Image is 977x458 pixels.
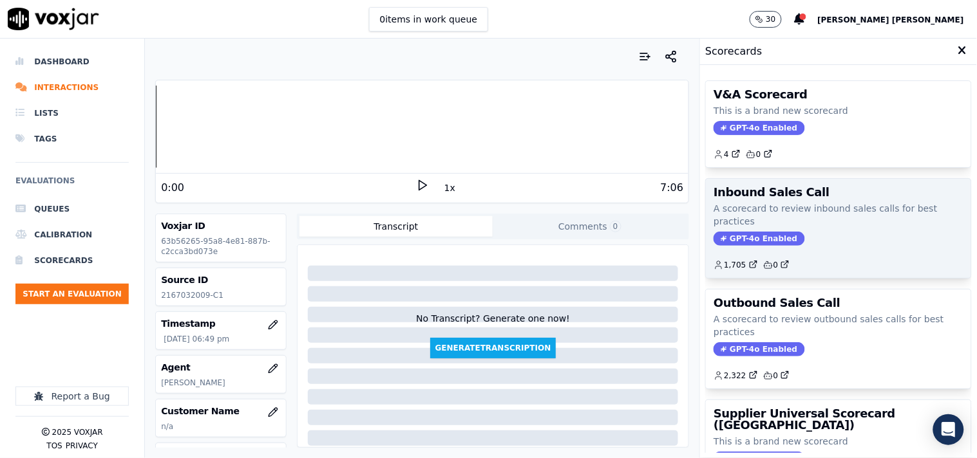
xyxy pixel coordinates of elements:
img: voxjar logo [8,8,99,30]
button: 1,705 [714,260,763,270]
p: A scorecard to review inbound sales calls for best practices [714,202,963,228]
div: 7:06 [660,180,683,196]
span: 0 [610,221,621,232]
a: 2,322 [714,371,757,381]
button: 0items in work queue [369,7,489,32]
button: TOS [46,441,62,451]
h3: Supplier Universal Scorecard ([GEOGRAPHIC_DATA]) [714,408,963,431]
a: 0 [763,260,790,270]
a: 4 [714,149,741,160]
button: Transcript [299,216,493,237]
p: 63b56265-95a8-4e81-887b-c2cca3bd073e [161,236,280,257]
a: Interactions [15,75,129,100]
h3: Voxjar ID [161,219,280,232]
a: 0 [746,149,773,160]
h6: Evaluations [15,173,129,196]
h3: Outbound Sales Call [714,297,963,309]
span: GPT-4o Enabled [714,121,804,135]
h3: Timestamp [161,317,280,330]
button: Start an Evaluation [15,284,129,304]
span: GPT-4o Enabled [714,342,804,356]
div: Scorecards [700,39,977,65]
h3: Source ID [161,273,280,286]
button: 4 [714,149,746,160]
a: Queues [15,196,129,222]
span: GPT-4o Enabled [714,232,804,246]
button: Comments [493,216,687,237]
button: Report a Bug [15,387,129,406]
h3: Agent [161,361,280,374]
button: 1x [442,179,458,197]
p: A scorecard to review outbound sales calls for best practices [714,313,963,338]
a: Tags [15,126,129,152]
button: 30 [750,11,794,28]
p: 2025 Voxjar [52,427,103,437]
h3: Customer Name [161,405,280,417]
p: This is a brand new scorecard [714,435,963,448]
div: Open Intercom Messenger [933,414,964,445]
a: Lists [15,100,129,126]
div: No Transcript? Generate one now! [416,312,570,338]
a: Scorecards [15,248,129,273]
a: Calibration [15,222,129,248]
p: n/a [161,421,280,432]
h3: Inbound Sales Call [714,187,963,198]
a: Dashboard [15,49,129,75]
a: 1,705 [714,260,757,270]
button: [PERSON_NAME] [PERSON_NAME] [818,12,977,27]
h3: V&A Scorecard [714,89,963,100]
p: [PERSON_NAME] [161,378,280,388]
button: GenerateTranscription [430,338,556,358]
div: 0:00 [161,180,184,196]
button: 30 [750,11,781,28]
p: 2167032009-C1 [161,290,280,300]
p: 30 [766,14,775,24]
button: Privacy [66,441,98,451]
button: 2,322 [714,371,763,381]
a: 0 [763,371,790,381]
span: [PERSON_NAME] [PERSON_NAME] [818,15,964,24]
p: This is a brand new scorecard [714,104,963,117]
p: [DATE] 06:49 pm [164,334,280,344]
